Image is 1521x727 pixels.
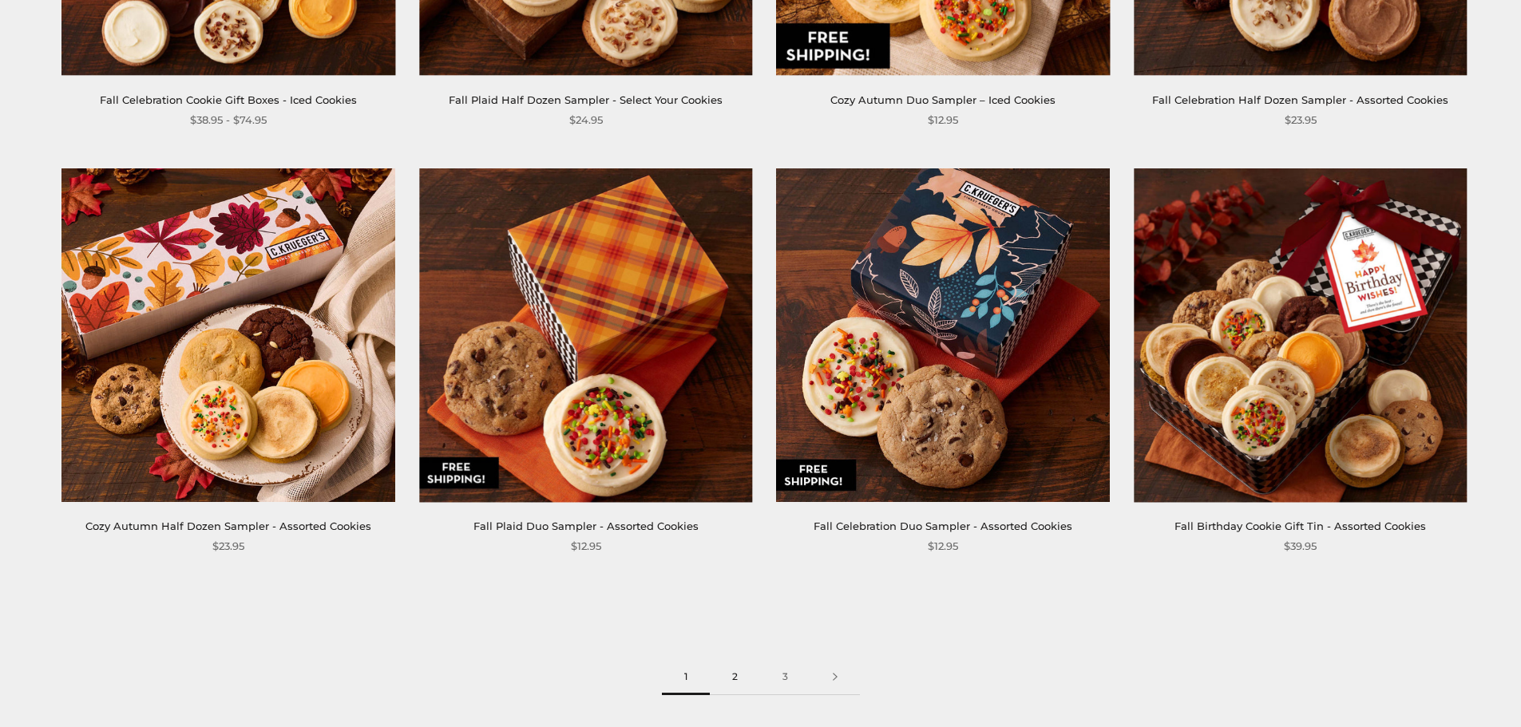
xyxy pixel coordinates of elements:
[571,538,601,555] span: $12.95
[13,666,165,714] iframe: Sign Up via Text for Offers
[1134,168,1467,501] img: Fall Birthday Cookie Gift Tin - Assorted Cookies
[473,520,699,532] a: Fall Plaid Duo Sampler - Assorted Cookies
[1174,520,1426,532] a: Fall Birthday Cookie Gift Tin - Assorted Cookies
[62,168,395,501] img: Cozy Autumn Half Dozen Sampler - Assorted Cookies
[419,168,752,501] img: Fall Plaid Duo Sampler - Assorted Cookies
[928,538,958,555] span: $12.95
[85,520,371,532] a: Cozy Autumn Half Dozen Sampler - Assorted Cookies
[1285,112,1317,128] span: $23.95
[1152,93,1448,106] a: Fall Celebration Half Dozen Sampler - Assorted Cookies
[777,168,1110,501] img: Fall Celebration Duo Sampler - Assorted Cookies
[1284,538,1317,555] span: $39.95
[814,520,1072,532] a: Fall Celebration Duo Sampler - Assorted Cookies
[212,538,244,555] span: $23.95
[928,112,958,128] span: $12.95
[810,659,860,695] a: Next page
[662,659,710,695] span: 1
[569,112,603,128] span: $24.95
[760,659,810,695] a: 3
[100,93,357,106] a: Fall Celebration Cookie Gift Boxes - Iced Cookies
[190,112,267,128] span: $38.95 - $74.95
[830,93,1056,106] a: Cozy Autumn Duo Sampler – Iced Cookies
[449,93,723,106] a: Fall Plaid Half Dozen Sampler - Select Your Cookies
[710,659,760,695] a: 2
